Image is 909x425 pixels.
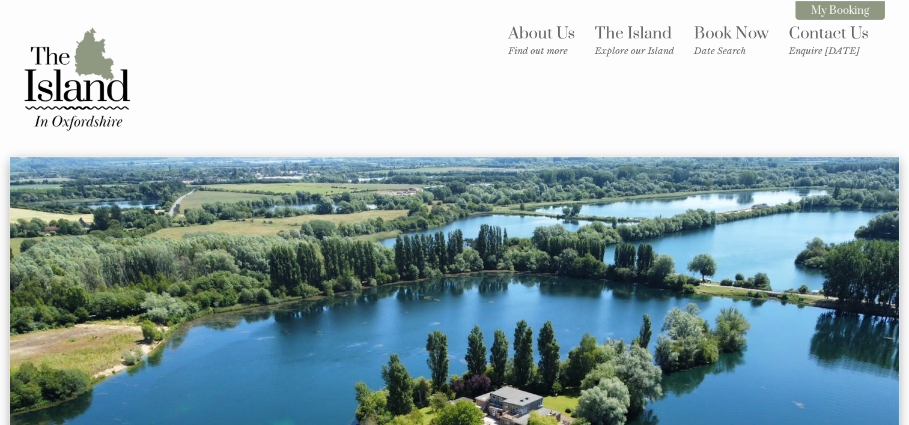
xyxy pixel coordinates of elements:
[508,23,575,56] a: About UsFind out more
[789,23,869,56] a: Contact UsEnquire [DATE]
[789,45,869,56] small: Enquire [DATE]
[694,23,769,56] a: Book NowDate Search
[508,45,575,56] small: Find out more
[694,45,769,56] small: Date Search
[795,1,885,20] a: My Booking
[17,19,137,139] img: The Island in Oxfordshire
[595,23,674,56] a: The IslandExplore our Island
[595,45,674,56] small: Explore our Island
